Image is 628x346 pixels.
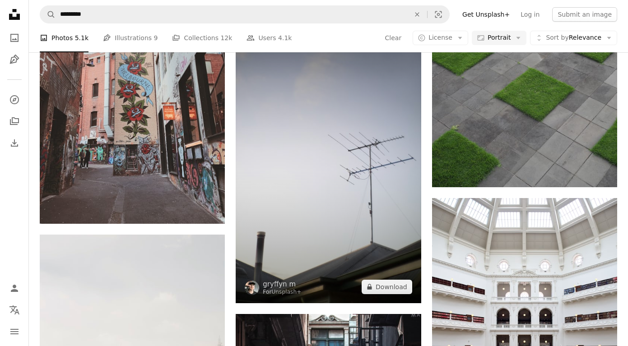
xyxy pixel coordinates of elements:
[407,6,427,23] button: Clear
[472,31,526,45] button: Portrait
[40,6,56,23] button: Search Unsplash
[154,33,158,43] span: 9
[385,31,402,45] button: Clear
[278,33,292,43] span: 4.1k
[428,6,449,23] button: Visual search
[5,301,23,319] button: Language
[236,160,421,168] a: an antenna on top of a building with a sky background
[552,7,617,22] button: Submit an image
[428,34,452,41] span: License
[515,7,545,22] a: Log in
[432,59,617,67] a: a bunch of grass that is laying on the ground
[40,96,225,104] a: wall painting during daytime
[263,280,301,289] a: gryffyn m
[432,315,617,323] a: library
[263,289,301,296] div: For
[457,7,515,22] a: Get Unsplash+
[5,134,23,152] a: Download History
[5,91,23,109] a: Explore
[488,33,511,42] span: Portrait
[5,51,23,69] a: Illustrations
[5,29,23,47] a: Photos
[546,33,601,42] span: Relevance
[103,23,158,52] a: Illustrations 9
[247,23,292,52] a: Users 4.1k
[5,5,23,25] a: Home — Unsplash
[5,323,23,341] button: Menu
[220,33,232,43] span: 12k
[5,112,23,130] a: Collections
[271,289,301,295] a: Unsplash+
[413,31,468,45] button: License
[236,25,421,303] img: an antenna on top of a building with a sky background
[5,279,23,297] a: Log in / Sign up
[546,34,568,41] span: Sort by
[362,280,412,294] button: Download
[172,23,232,52] a: Collections 12k
[245,281,259,295] img: Go to gryffyn m's profile
[530,31,617,45] button: Sort byRelevance
[40,5,450,23] form: Find visuals sitewide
